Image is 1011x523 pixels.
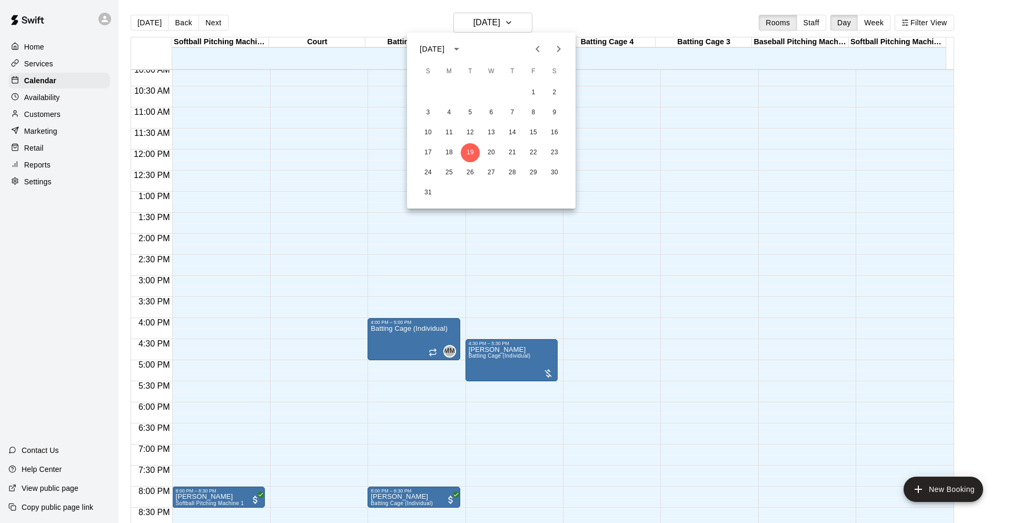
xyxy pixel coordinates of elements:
[524,103,543,122] button: 8
[524,143,543,162] button: 22
[420,44,444,55] div: [DATE]
[545,83,564,102] button: 2
[548,38,569,60] button: Next month
[545,123,564,142] button: 16
[482,123,501,142] button: 13
[503,143,522,162] button: 21
[419,143,438,162] button: 17
[545,61,564,82] span: Saturday
[440,61,459,82] span: Monday
[461,61,480,82] span: Tuesday
[440,103,459,122] button: 4
[482,103,501,122] button: 6
[503,163,522,182] button: 28
[482,163,501,182] button: 27
[503,103,522,122] button: 7
[524,123,543,142] button: 15
[524,163,543,182] button: 29
[461,123,480,142] button: 12
[440,123,459,142] button: 11
[419,163,438,182] button: 24
[482,143,501,162] button: 20
[419,123,438,142] button: 10
[419,61,438,82] span: Sunday
[461,143,480,162] button: 19
[448,40,465,58] button: calendar view is open, switch to year view
[440,143,459,162] button: 18
[545,143,564,162] button: 23
[419,103,438,122] button: 3
[461,103,480,122] button: 5
[527,38,548,60] button: Previous month
[524,61,543,82] span: Friday
[440,163,459,182] button: 25
[524,83,543,102] button: 1
[482,61,501,82] span: Wednesday
[503,123,522,142] button: 14
[461,163,480,182] button: 26
[545,163,564,182] button: 30
[545,103,564,122] button: 9
[503,61,522,82] span: Thursday
[419,183,438,202] button: 31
